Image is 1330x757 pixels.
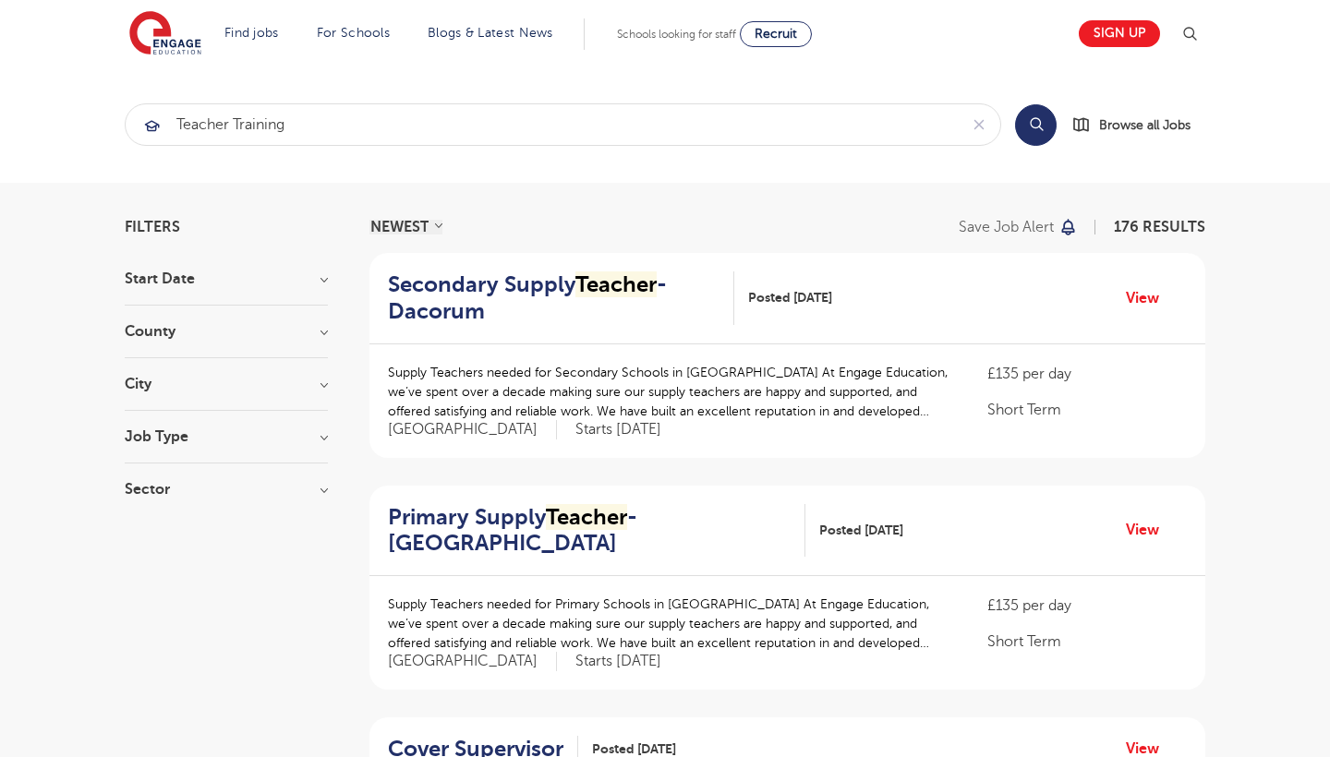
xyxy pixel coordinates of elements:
div: Submit [125,103,1001,146]
a: Recruit [740,21,812,47]
h3: Job Type [125,429,328,444]
a: Blogs & Latest News [428,26,553,40]
a: Sign up [1079,20,1160,47]
p: Starts [DATE] [575,420,661,439]
button: Search [1015,104,1057,146]
h2: Secondary Supply - Dacorum [388,271,719,325]
span: Posted [DATE] [748,288,832,307]
p: £135 per day [987,595,1187,617]
h3: City [125,377,328,391]
p: Short Term [987,631,1187,653]
h3: Sector [125,482,328,497]
span: Schools looking for staff [617,28,736,41]
span: [GEOGRAPHIC_DATA] [388,420,557,439]
mark: Teacher [575,271,657,297]
button: Clear [958,104,1000,145]
p: Supply Teachers needed for Secondary Schools in [GEOGRAPHIC_DATA] At Engage Education, we’ve spen... [388,363,950,421]
a: Secondary SupplyTeacher- Dacorum [388,271,734,325]
span: [GEOGRAPHIC_DATA] [388,652,557,671]
span: 176 RESULTS [1114,219,1205,235]
span: Posted [DATE] [819,521,903,540]
a: Primary SupplyTeacher- [GEOGRAPHIC_DATA] [388,504,805,558]
a: View [1126,286,1173,310]
span: Browse all Jobs [1099,114,1191,136]
h2: Primary Supply - [GEOGRAPHIC_DATA] [388,504,791,558]
p: Starts [DATE] [575,652,661,671]
button: Save job alert [959,220,1078,234]
a: For Schools [317,26,390,40]
h3: Start Date [125,271,328,286]
a: View [1126,518,1173,542]
p: Short Term [987,399,1187,421]
a: Browse all Jobs [1071,114,1205,136]
img: Engage Education [129,11,201,57]
mark: Teacher [546,504,627,530]
span: Filters [125,220,180,234]
p: Save job alert [959,220,1054,234]
p: £135 per day [987,363,1187,385]
a: Find jobs [224,26,279,40]
p: Supply Teachers needed for Primary Schools in [GEOGRAPHIC_DATA] At Engage Education, we’ve spent ... [388,595,950,653]
h3: County [125,324,328,339]
span: Recruit [755,27,797,41]
input: Submit [126,104,958,145]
